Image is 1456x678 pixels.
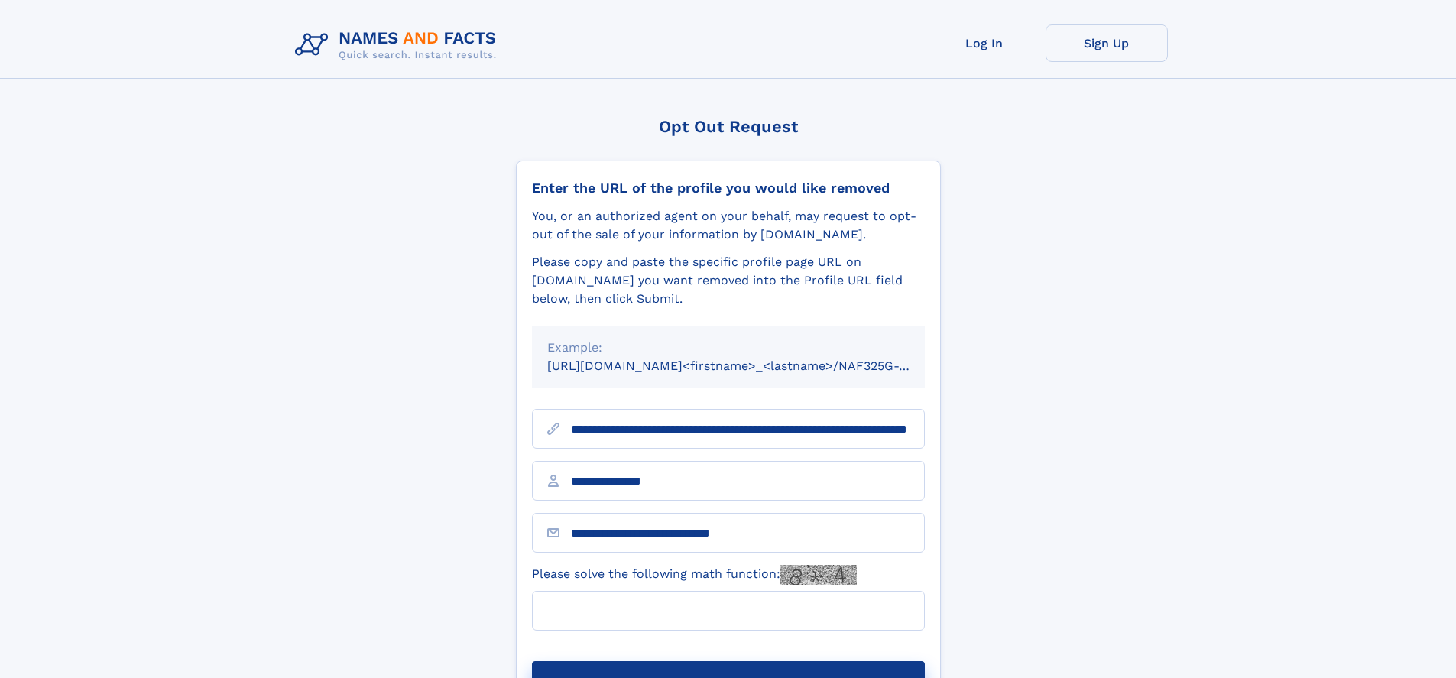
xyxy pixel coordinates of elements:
div: Enter the URL of the profile you would like removed [532,180,925,196]
div: Example: [547,339,910,357]
small: [URL][DOMAIN_NAME]<firstname>_<lastname>/NAF325G-xxxxxxxx [547,358,954,373]
div: Please copy and paste the specific profile page URL on [DOMAIN_NAME] you want removed into the Pr... [532,253,925,308]
img: Logo Names and Facts [289,24,509,66]
label: Please solve the following math function: [532,565,857,585]
div: You, or an authorized agent on your behalf, may request to opt-out of the sale of your informatio... [532,207,925,244]
a: Log In [923,24,1046,62]
a: Sign Up [1046,24,1168,62]
div: Opt Out Request [516,117,941,136]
